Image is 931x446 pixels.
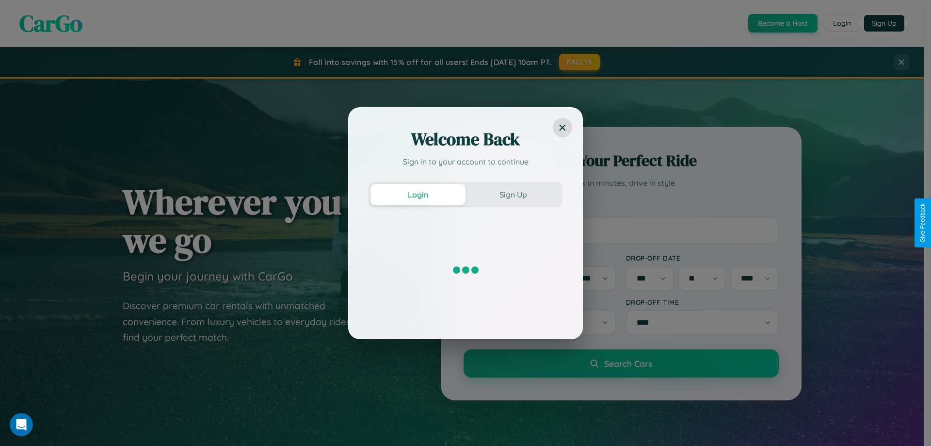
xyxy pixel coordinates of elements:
div: Give Feedback [919,203,926,243]
button: Sign Up [465,184,561,205]
iframe: Intercom live chat [10,413,33,436]
p: Sign in to your account to continue [369,156,562,167]
button: Login [370,184,465,205]
h2: Welcome Back [369,128,562,151]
